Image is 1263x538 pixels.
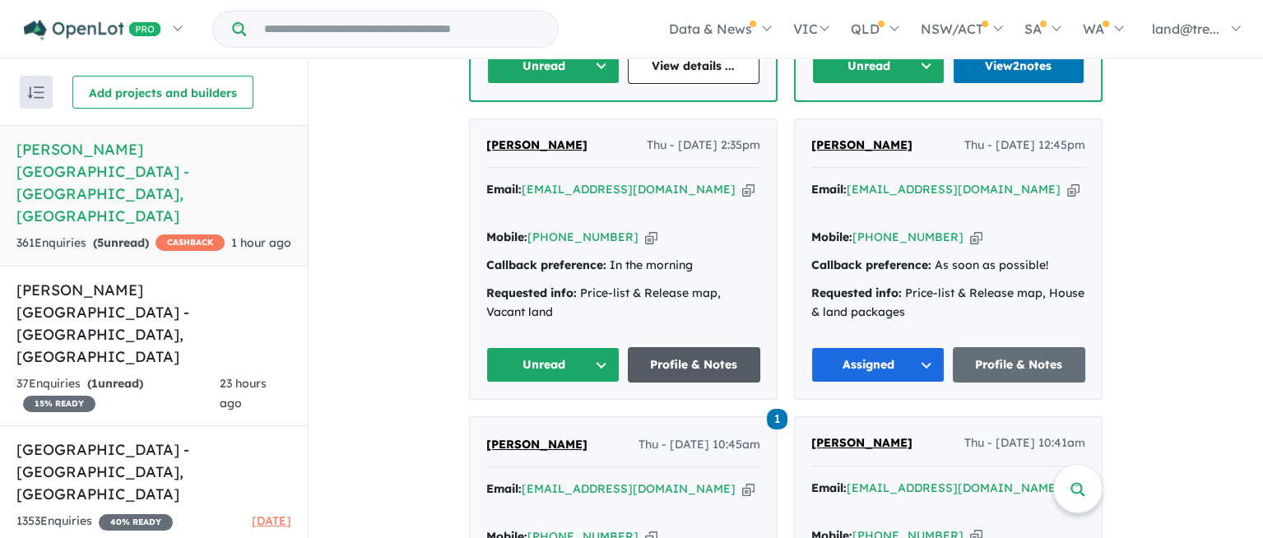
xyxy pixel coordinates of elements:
strong: Email: [486,481,522,496]
span: CASHBACK [156,234,225,251]
button: Unread [487,49,620,84]
div: In the morning [486,256,760,276]
span: [PERSON_NAME] [811,435,912,450]
div: As soon as possible! [811,256,1085,276]
span: land@tre... [1152,21,1219,37]
a: [PHONE_NUMBER] [527,230,638,244]
span: 5 [97,235,104,250]
div: Price-list & Release map, Vacant land [486,284,760,323]
button: Add projects and builders [72,76,253,109]
h5: [PERSON_NAME] [GEOGRAPHIC_DATA] - [GEOGRAPHIC_DATA] , [GEOGRAPHIC_DATA] [16,279,291,368]
strong: Email: [811,182,847,197]
span: 40 % READY [99,514,173,531]
a: [PERSON_NAME] [486,435,587,455]
strong: Mobile: [486,230,527,244]
span: 1 hour ago [231,235,291,250]
span: 1 [767,409,787,429]
div: 37 Enquir ies [16,374,220,414]
strong: Email: [486,182,522,197]
span: [PERSON_NAME] [811,137,912,152]
strong: ( unread) [87,376,143,391]
span: Thu - [DATE] 10:41am [964,434,1085,453]
span: Thu - [DATE] 2:35pm [647,136,760,155]
span: 23 hours ago [220,376,267,410]
h5: [GEOGRAPHIC_DATA] - [GEOGRAPHIC_DATA] , [GEOGRAPHIC_DATA] [16,438,291,505]
a: [EMAIL_ADDRESS][DOMAIN_NAME] [847,182,1061,197]
button: Copy [1067,181,1080,198]
a: [EMAIL_ADDRESS][DOMAIN_NAME] [522,182,736,197]
span: Thu - [DATE] 10:45am [638,435,760,455]
button: Copy [645,229,657,246]
button: Copy [742,480,755,498]
strong: Mobile: [811,230,852,244]
button: Copy [742,181,755,198]
strong: Callback preference: [486,257,606,272]
button: Unread [812,49,945,84]
a: 1 [767,406,787,429]
span: Thu - [DATE] 12:45pm [964,136,1085,155]
span: [DATE] [252,513,291,528]
a: Profile & Notes [953,347,1086,383]
a: [PERSON_NAME] [811,136,912,155]
strong: Email: [811,480,847,495]
img: Openlot PRO Logo White [24,20,161,40]
span: 1 [91,376,98,391]
a: [PERSON_NAME] [486,136,587,155]
div: 1353 Enquir ies [16,512,173,531]
div: 361 Enquir ies [16,234,225,253]
a: [PHONE_NUMBER] [852,230,964,244]
a: View details ... [628,49,760,84]
strong: Callback preference: [811,257,931,272]
img: sort.svg [28,86,44,99]
div: Price-list & Release map, House & land packages [811,284,1085,323]
a: View2notes [953,49,1085,84]
a: [EMAIL_ADDRESS][DOMAIN_NAME] [522,481,736,496]
a: [PERSON_NAME] [811,434,912,453]
input: Try estate name, suburb, builder or developer [249,12,555,47]
button: Unread [486,347,620,383]
button: Copy [970,229,982,246]
span: [PERSON_NAME] [486,437,587,452]
button: Assigned [811,347,945,383]
strong: Requested info: [811,285,902,300]
a: Profile & Notes [628,347,761,383]
strong: Requested info: [486,285,577,300]
a: [EMAIL_ADDRESS][DOMAIN_NAME] [847,480,1061,495]
h5: [PERSON_NAME][GEOGRAPHIC_DATA] - [GEOGRAPHIC_DATA] , [GEOGRAPHIC_DATA] [16,138,291,227]
span: [PERSON_NAME] [486,137,587,152]
span: 15 % READY [23,396,95,412]
strong: ( unread) [93,235,149,250]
